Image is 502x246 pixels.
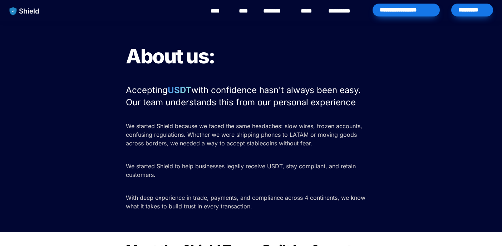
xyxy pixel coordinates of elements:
img: website logo [6,4,43,19]
span: About us: [126,44,215,68]
span: With deep experience in trade, payments, and compliance across 4 continents, we know what it take... [126,194,367,210]
strong: USDT [168,85,191,95]
span: We started Shield to help businesses legally receive USDT, stay compliant, and retain customers. [126,163,358,178]
span: We started Shield because we faced the same headaches: slow wires, frozen accounts, confusing reg... [126,122,364,147]
span: with confidence hasn't always been easy. Our team understands this from our personal experience [126,85,363,107]
span: Accepting [126,85,168,95]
